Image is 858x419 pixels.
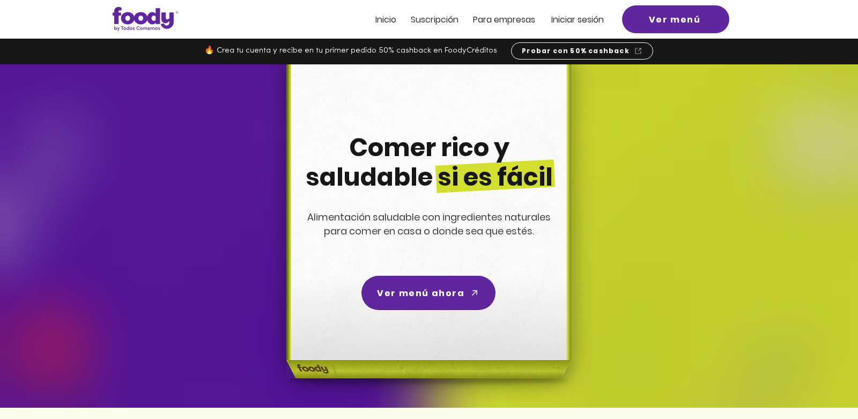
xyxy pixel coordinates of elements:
[256,64,597,408] img: headline-center-compress.png
[361,276,495,310] a: Ver menú ahora
[375,13,396,26] span: Inicio
[113,7,178,31] img: Logo_Foody V2.0.0 (3).png
[375,15,396,24] a: Inicio
[649,13,701,26] span: Ver menú
[473,13,483,26] span: Pa
[511,42,653,60] a: Probar con 50% cashback
[483,13,535,26] span: ra empresas
[377,286,464,300] span: Ver menú ahora
[551,13,604,26] span: Iniciar sesión
[411,15,458,24] a: Suscripción
[307,210,551,238] span: Alimentación saludable con ingredientes naturales para comer en casa o donde sea que estés.
[796,357,847,408] iframe: Messagebird Livechat Widget
[306,130,553,194] span: Comer rico y saludable si es fácil
[522,46,630,56] span: Probar con 50% cashback
[204,47,497,55] span: 🔥 Crea tu cuenta y recibe en tu primer pedido 50% cashback en FoodyCréditos
[551,15,604,24] a: Iniciar sesión
[411,13,458,26] span: Suscripción
[622,5,729,33] a: Ver menú
[473,15,535,24] a: Para empresas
